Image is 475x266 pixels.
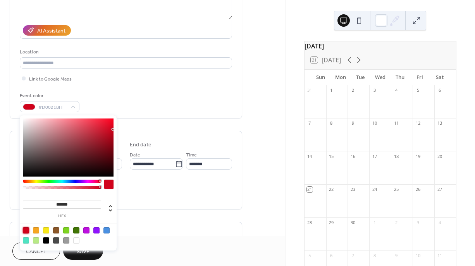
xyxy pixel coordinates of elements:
div: #9B9B9B [63,237,69,244]
div: 7 [307,120,313,126]
label: hex [23,214,101,218]
div: #F8E71C [43,227,49,233]
div: #D0021B [23,227,29,233]
button: Save [63,242,103,260]
div: Event color [20,92,78,100]
div: 26 [415,187,421,192]
div: 9 [393,252,399,258]
span: Time [186,151,197,159]
div: 4 [393,88,399,93]
div: Tue [350,70,370,85]
div: 12 [415,120,421,126]
div: 24 [372,187,377,192]
div: 30 [350,220,356,225]
div: 2 [350,88,356,93]
div: End date [130,141,151,149]
div: 11 [437,252,442,258]
span: Save [77,248,89,256]
div: 5 [415,88,421,93]
div: #417505 [73,227,79,233]
div: 3 [415,220,421,225]
div: 3 [372,88,377,93]
div: #BD10E0 [83,227,89,233]
div: Wed [370,70,390,85]
div: 8 [372,252,377,258]
div: 20 [437,153,442,159]
div: 1 [372,220,377,225]
div: #50E3C2 [23,237,29,244]
div: 13 [437,120,442,126]
div: 2 [393,220,399,225]
div: 10 [415,252,421,258]
div: #000000 [43,237,49,244]
div: 4 [437,220,442,225]
div: [DATE] [305,41,456,51]
button: Cancel [12,242,60,260]
div: Sun [311,70,330,85]
div: Location [20,48,231,56]
span: Date [130,151,140,159]
div: 10 [372,120,377,126]
div: 14 [307,153,313,159]
div: 31 [307,88,313,93]
div: #9013FE [93,227,100,233]
div: 23 [350,187,356,192]
div: 27 [437,187,442,192]
div: 16 [350,153,356,159]
div: Thu [390,70,410,85]
div: 17 [372,153,377,159]
div: #8B572A [53,227,59,233]
div: AI Assistant [37,27,65,35]
div: 19 [415,153,421,159]
span: #D0021BFF [38,103,67,112]
span: Link to Google Maps [29,75,72,83]
button: AI Assistant [23,25,71,36]
div: #B8E986 [33,237,39,244]
div: 18 [393,153,399,159]
div: #7ED321 [63,227,69,233]
div: #4A90E2 [103,227,110,233]
div: 6 [437,88,442,93]
div: Fri [410,70,430,85]
div: 8 [329,120,334,126]
div: 11 [393,120,399,126]
div: Mon [330,70,350,85]
div: 9 [350,120,356,126]
div: 7 [350,252,356,258]
div: #F5A623 [33,227,39,233]
div: 6 [329,252,334,258]
div: Sat [430,70,450,85]
div: 28 [307,220,313,225]
div: 21 [307,187,313,192]
div: 15 [329,153,334,159]
div: 29 [329,220,334,225]
div: 5 [307,252,313,258]
div: #FFFFFF [73,237,79,244]
div: #4A4A4A [53,237,59,244]
div: 22 [329,187,334,192]
span: Cancel [26,248,46,256]
div: 1 [329,88,334,93]
div: 25 [393,187,399,192]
